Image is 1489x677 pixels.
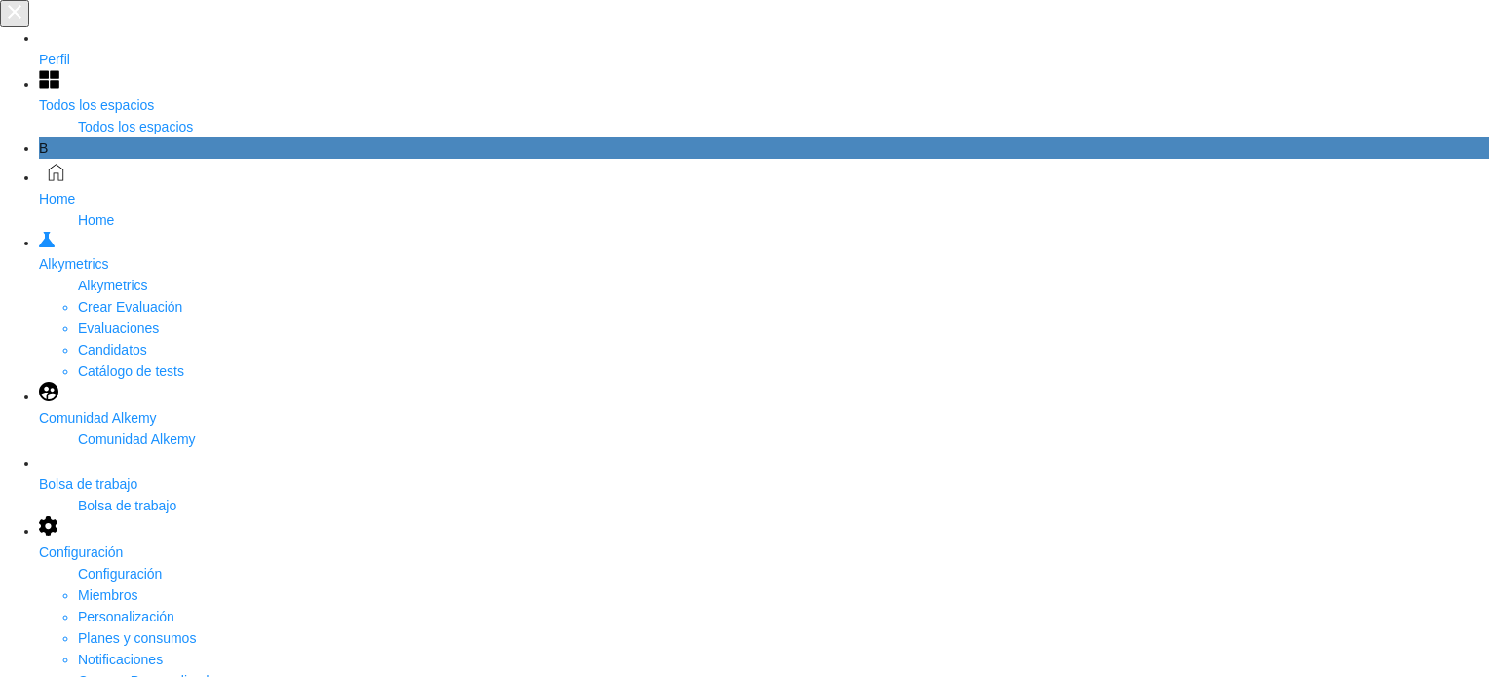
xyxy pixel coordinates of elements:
[39,410,157,426] span: Comunidad Alkemy
[78,498,176,513] span: Bolsa de trabajo
[78,363,184,379] a: Catálogo de tests
[78,609,174,624] a: Personalización
[78,566,162,582] span: Configuración
[78,342,147,357] a: Candidatos
[39,52,70,67] span: Perfil
[39,476,137,492] span: Bolsa de trabajo
[39,97,154,113] span: Todos los espacios
[39,27,1489,70] a: Perfil
[78,587,137,603] a: Miembros
[78,630,196,646] a: Planes y consumos
[78,432,196,447] span: Comunidad Alkemy
[39,256,109,272] span: Alkymetrics
[78,299,182,315] a: Crear Evaluación
[39,545,123,560] span: Configuración
[78,320,159,336] a: Evaluaciones
[78,652,163,667] a: Notificaciones
[39,191,75,207] span: Home
[78,212,114,228] span: Home
[78,119,193,134] span: Todos los espacios
[78,278,148,293] span: Alkymetrics
[39,140,48,156] span: B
